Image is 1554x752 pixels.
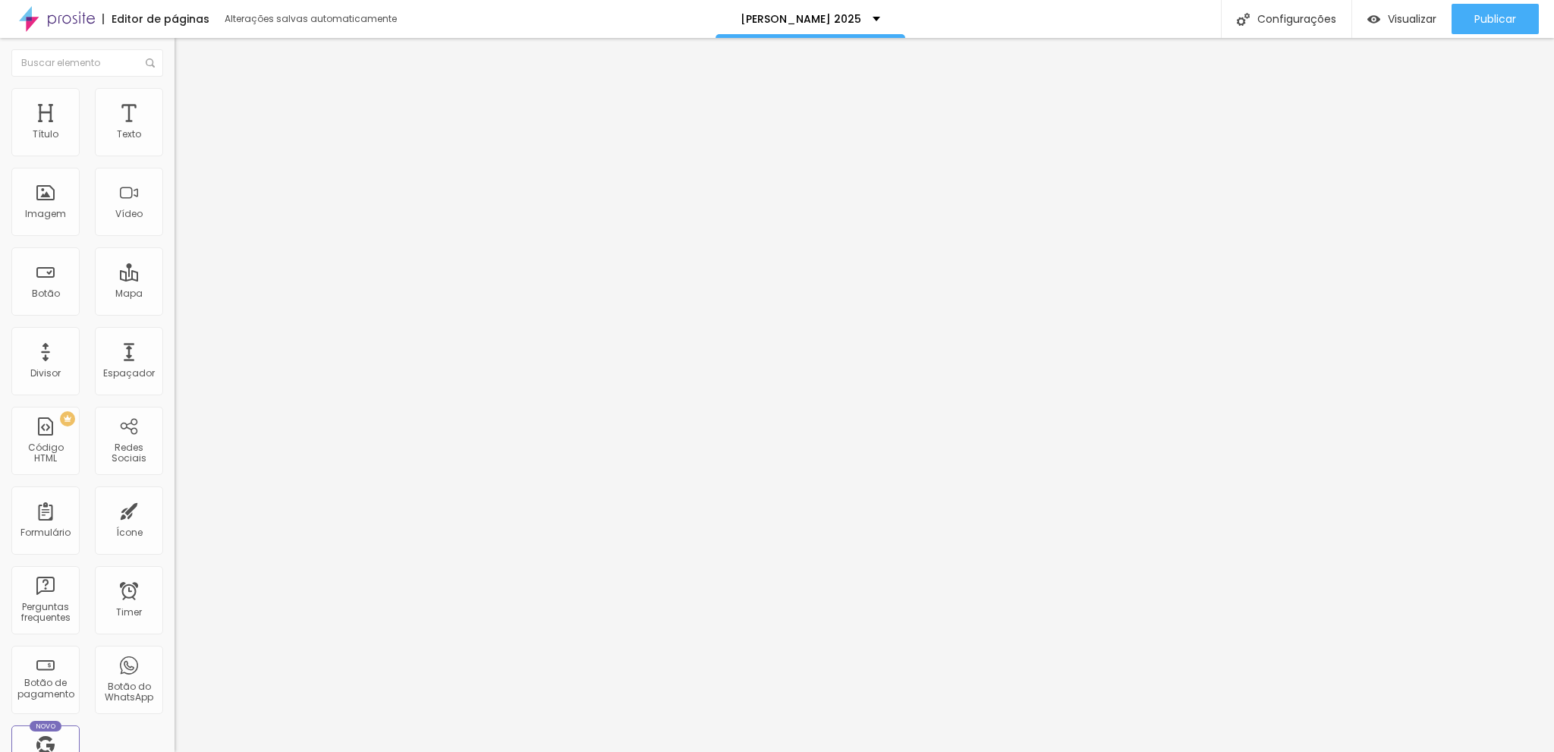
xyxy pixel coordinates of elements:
iframe: Editor [175,38,1554,752]
img: Icone [146,58,155,68]
div: Divisor [30,368,61,379]
div: Editor de páginas [102,14,209,24]
div: Perguntas frequentes [15,602,75,624]
div: Botão de pagamento [15,678,75,700]
img: view-1.svg [1367,13,1380,26]
div: Imagem [25,209,66,219]
div: Espaçador [103,368,155,379]
span: Visualizar [1388,13,1436,25]
div: Botão do WhatsApp [99,681,159,703]
div: Formulário [20,527,71,538]
div: Novo [30,721,62,732]
button: Publicar [1452,4,1539,34]
div: Timer [116,607,142,618]
span: Publicar [1474,13,1516,25]
div: Mapa [115,288,143,299]
div: Código HTML [15,442,75,464]
div: Botão [32,288,60,299]
div: Texto [117,129,141,140]
div: Redes Sociais [99,442,159,464]
div: Alterações salvas automaticamente [225,14,399,24]
div: Vídeo [115,209,143,219]
div: Título [33,129,58,140]
input: Buscar elemento [11,49,163,77]
button: Visualizar [1352,4,1452,34]
div: Ícone [116,527,143,538]
p: [PERSON_NAME] 2025 [741,14,861,24]
img: Icone [1237,13,1250,26]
